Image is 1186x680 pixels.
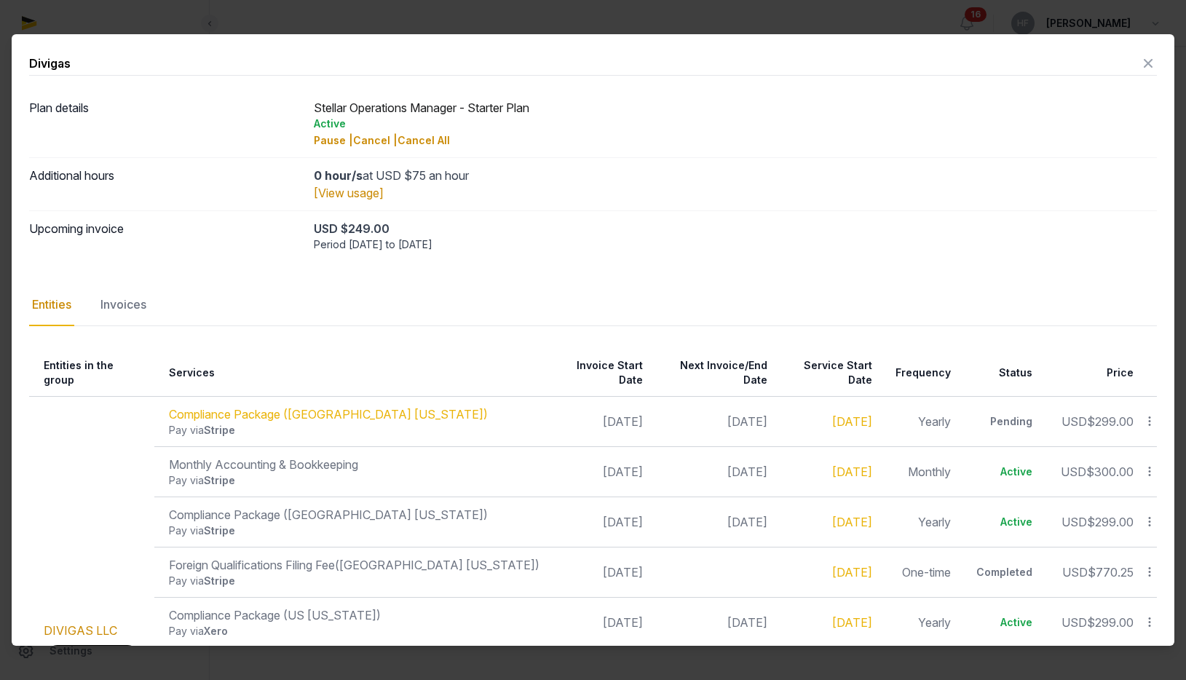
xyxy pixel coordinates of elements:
[44,645,141,673] a: Add service
[314,186,384,200] a: [View usage]
[548,349,652,397] th: Invoice Start Date
[727,414,767,429] span: [DATE]
[204,524,235,537] span: Stripe
[974,515,1032,529] div: Active
[314,237,1157,252] div: Period [DATE] to [DATE]
[881,597,960,647] td: Yearly
[204,574,235,587] span: Stripe
[881,547,960,597] td: One-time
[314,220,1157,237] div: USD $249.00
[1062,615,1087,630] span: USD
[727,515,767,529] span: [DATE]
[29,99,302,149] dt: Plan details
[1087,615,1134,630] span: $299.00
[98,284,149,326] div: Invoices
[169,574,539,588] div: Pay via
[29,349,154,397] th: Entities in the group
[881,396,960,446] td: Yearly
[335,558,539,572] span: ([GEOGRAPHIC_DATA] [US_STATE])
[154,349,548,397] th: Services
[314,168,363,183] strong: 0 hour/s
[44,623,117,638] a: DIVIGAS LLC
[169,556,539,574] div: Foreign Qualifications Filing Fee
[1087,515,1134,529] span: $299.00
[29,167,302,202] dt: Additional hours
[974,414,1032,429] div: Pending
[314,116,1157,131] div: Active
[652,349,776,397] th: Next Invoice/End Date
[314,134,353,146] span: Pause |
[727,464,767,479] span: [DATE]
[1061,464,1086,479] span: USD
[776,349,881,397] th: Service Start Date
[169,606,539,624] div: Compliance Package (US [US_STATE])
[1041,349,1142,397] th: Price
[974,464,1032,479] div: Active
[974,565,1032,580] div: Completed
[548,547,652,597] td: [DATE]
[29,220,302,252] dt: Upcoming invoice
[169,473,539,488] div: Pay via
[548,597,652,647] td: [DATE]
[398,134,450,146] span: Cancel All
[974,615,1032,630] div: Active
[1062,414,1087,429] span: USD
[314,99,1157,149] div: Stellar Operations Manager - Starter Plan
[1087,414,1134,429] span: $299.00
[1086,464,1134,479] span: $300.00
[832,615,872,630] a: [DATE]
[1062,515,1087,529] span: USD
[353,134,398,146] span: Cancel |
[314,167,1157,184] div: at USD $75 an hour
[832,515,872,529] a: [DATE]
[832,565,872,580] a: [DATE]
[881,349,960,397] th: Frequency
[1062,565,1088,580] span: USD
[1088,565,1134,580] span: $770.25
[169,523,539,538] div: Pay via
[727,615,767,630] span: [DATE]
[881,446,960,497] td: Monthly
[169,624,539,639] div: Pay via
[881,497,960,547] td: Yearly
[204,474,235,486] span: Stripe
[204,424,235,436] span: Stripe
[169,423,539,438] div: Pay via
[548,497,652,547] td: [DATE]
[832,414,872,429] a: [DATE]
[832,464,872,479] a: [DATE]
[548,396,652,446] td: [DATE]
[29,284,1157,326] nav: Tabs
[169,456,539,473] div: Monthly Accounting & Bookkeeping
[204,625,228,637] span: Xero
[29,284,74,326] div: Entities
[169,407,488,422] a: Compliance Package ([GEOGRAPHIC_DATA] [US_STATE])
[548,446,652,497] td: [DATE]
[960,349,1041,397] th: Status
[29,55,71,72] div: Divigas
[169,506,539,523] div: Compliance Package ([GEOGRAPHIC_DATA] [US_STATE])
